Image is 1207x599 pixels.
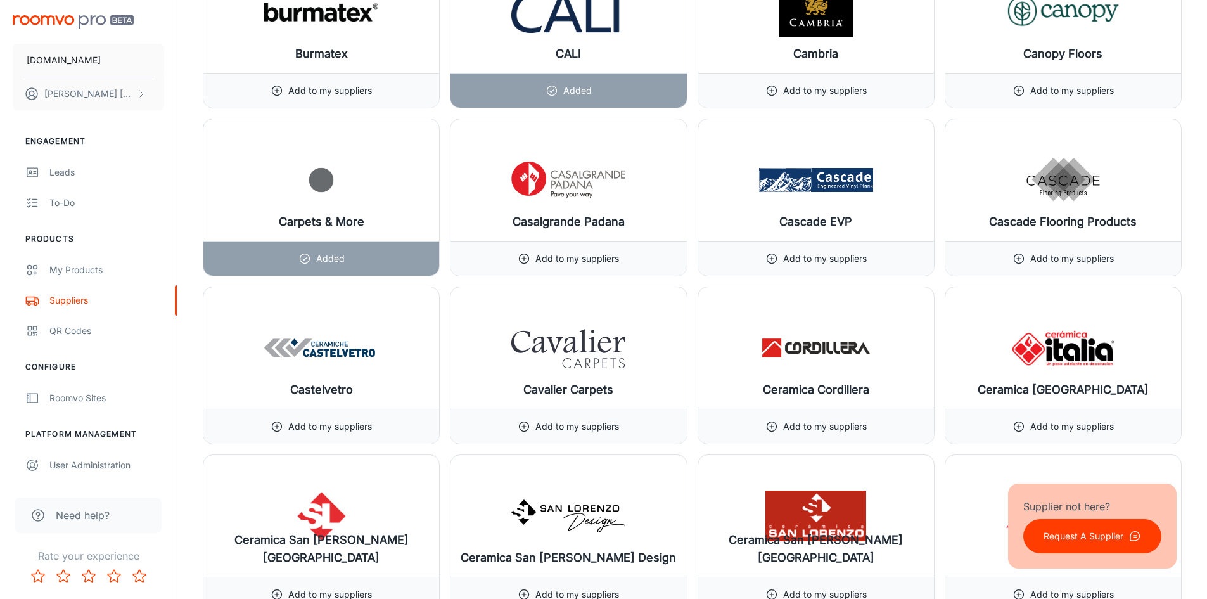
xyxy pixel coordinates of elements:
div: My Products [49,263,164,277]
button: [DOMAIN_NAME] [13,44,164,77]
img: Cavalier Carpets [511,323,625,373]
h6: Castelvetro [290,381,353,399]
h6: Casalgrande Padana [513,213,625,231]
h6: Ceramica Cordillera [763,381,869,399]
p: Rate your experience [10,548,167,564]
p: Request A Supplier [1044,529,1123,543]
h6: Ceramica San [PERSON_NAME] [GEOGRAPHIC_DATA] [708,531,924,567]
button: Rate 1 star [25,564,51,589]
p: [DOMAIN_NAME] [27,53,101,67]
h6: Carpets & More [279,213,364,231]
p: [PERSON_NAME] [PERSON_NAME] [44,87,134,101]
p: Add to my suppliers [783,420,867,434]
p: Added [563,84,592,98]
img: Castelvetro [264,323,378,373]
h6: CALI [556,45,581,63]
p: Add to my suppliers [1030,420,1114,434]
h6: Cavalier Carpets [523,381,613,399]
img: Ceramica Cordillera [759,323,873,373]
p: Supplier not here? [1023,499,1161,514]
div: QR Codes [49,324,164,338]
button: Rate 2 star [51,564,76,589]
img: Ceramica San Lorenzo Design [511,491,625,541]
img: Casalgrande Padana [511,155,625,205]
div: Roomvo Sites [49,391,164,405]
h6: Cascade Flooring Products [989,213,1137,231]
div: User Administration [49,458,164,472]
h6: Ceramica San [PERSON_NAME] Design [461,549,676,567]
p: Add to my suppliers [535,420,619,434]
button: Rate 4 star [101,564,127,589]
div: To-do [49,196,164,210]
button: Request A Supplier [1023,519,1161,553]
p: Add to my suppliers [288,84,372,98]
div: Suppliers [49,293,164,307]
span: Need help? [56,508,110,523]
h6: Canopy Floors [1023,45,1102,63]
p: Add to my suppliers [288,420,372,434]
p: Add to my suppliers [783,84,867,98]
button: [PERSON_NAME] [PERSON_NAME] [13,77,164,110]
p: Add to my suppliers [535,252,619,266]
div: Leads [49,165,164,179]
h6: Ceramica [GEOGRAPHIC_DATA] [978,381,1149,399]
p: Added [316,252,345,266]
img: Ceramica Italia [1006,323,1120,373]
h6: Cascade EVP [779,213,852,231]
p: Add to my suppliers [783,252,867,266]
button: Rate 5 star [127,564,152,589]
img: Ceramica San Lorenzo Peru [759,491,873,541]
button: Rate 3 star [76,564,101,589]
img: Cascade Flooring Products [1006,155,1120,205]
p: Add to my suppliers [1030,252,1114,266]
img: Carpets & More [264,155,378,205]
h6: Ceramica San [PERSON_NAME] [GEOGRAPHIC_DATA] [214,531,429,567]
img: Cascade EVP [759,155,873,205]
h6: Cambria [793,45,838,63]
p: Add to my suppliers [1030,84,1114,98]
img: Roomvo PRO Beta [13,15,134,29]
img: Ceramiche Keope [1006,491,1120,541]
h6: Burmatex [295,45,348,63]
img: Ceramica San Lorenzo Colombia [264,491,378,541]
